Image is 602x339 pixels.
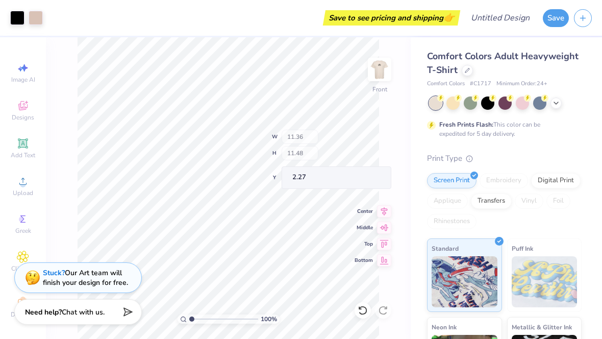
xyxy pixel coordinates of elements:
span: Minimum Order: 24 + [496,80,547,88]
span: Upload [13,189,33,197]
button: Save [543,9,569,27]
div: Embroidery [480,173,528,188]
input: Untitled Design [463,8,538,28]
div: Print Type [427,153,582,164]
span: 100 % [261,314,277,324]
span: Metallic & Glitter Ink [512,322,572,332]
img: Puff Ink [512,256,578,307]
div: Rhinestones [427,214,476,229]
span: Puff Ink [512,243,533,254]
span: Comfort Colors Adult Heavyweight T-Shirt [427,50,579,76]
span: Standard [432,243,459,254]
div: Screen Print [427,173,476,188]
span: Middle [355,224,373,231]
div: Front [372,85,387,94]
span: Add Text [11,151,35,159]
div: This color can be expedited for 5 day delivery. [439,120,565,138]
strong: Stuck? [43,268,65,278]
div: Vinyl [515,193,543,209]
img: Standard [432,256,497,307]
span: Top [355,240,373,248]
span: # C1717 [470,80,491,88]
span: Clipart & logos [5,264,41,281]
span: Decorate [11,310,35,319]
strong: Need help? [25,307,62,317]
span: Comfort Colors [427,80,465,88]
img: Front [369,59,390,80]
span: Chat with us. [62,307,105,317]
div: Applique [427,193,468,209]
strong: Fresh Prints Flash: [439,120,493,129]
span: Designs [12,113,34,122]
div: Our Art team will finish your design for free. [43,268,128,287]
span: 👉 [443,11,455,23]
span: Bottom [355,257,373,264]
span: Center [355,208,373,215]
div: Digital Print [531,173,581,188]
div: Transfers [471,193,512,209]
span: Greek [15,227,31,235]
span: Neon Ink [432,322,457,332]
div: Save to see pricing and shipping [325,10,458,26]
span: Image AI [11,76,35,84]
div: Foil [546,193,570,209]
